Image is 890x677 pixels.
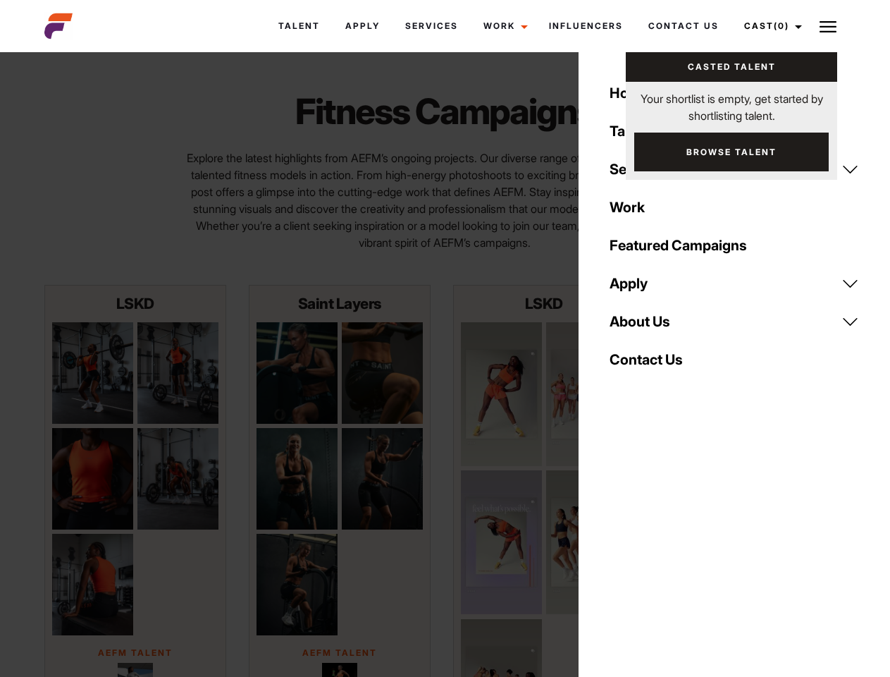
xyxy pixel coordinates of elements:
a: Home [601,74,867,112]
span: (0) [774,20,789,31]
a: Cast(0) [731,7,810,45]
a: Apply [333,7,393,45]
a: Apply [601,264,867,303]
a: Casted Talent [626,52,837,82]
img: cropped-aefm-brand-fav-22-square.png [44,12,73,40]
p: AEFM Talent [52,647,218,659]
h1: Fitness Campaigns [249,90,641,133]
p: LSKD [52,293,218,315]
p: AEFM Talent [257,647,423,659]
p: Your shortlist is empty, get started by shortlisting talent. [626,82,837,124]
a: Contact Us [636,7,731,45]
a: Services [393,7,471,45]
p: Explore the latest highlights from AEFM’s ongoing projects. Our diverse range of campaigns featur... [180,150,710,251]
a: Work [471,7,536,45]
a: Talent [266,7,333,45]
a: About Us [601,303,867,341]
a: Services [601,150,867,188]
img: Burger icon [820,18,836,35]
a: Talent [601,112,867,150]
a: Influencers [536,7,636,45]
a: Contact Us [601,341,867,379]
a: Browse Talent [634,133,829,171]
p: Saint Layers [257,293,423,315]
a: Work [601,188,867,226]
a: Featured Campaigns [601,226,867,264]
p: LSKD [461,293,627,315]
